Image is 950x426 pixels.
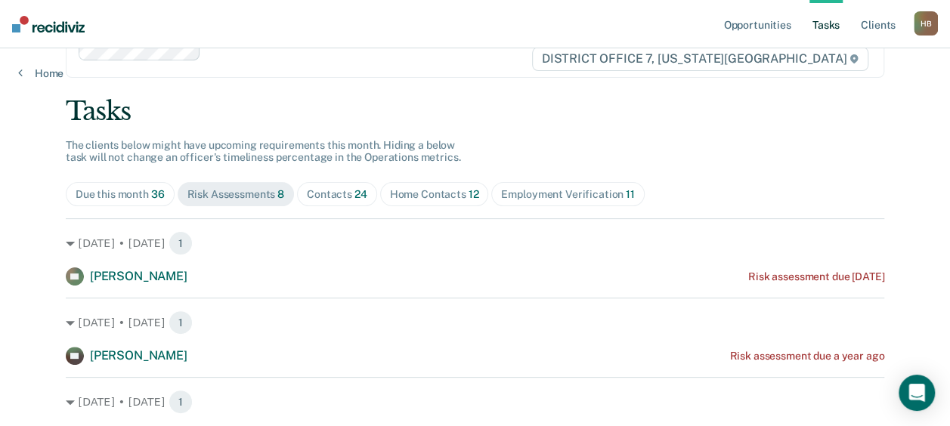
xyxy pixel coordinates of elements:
[18,66,63,80] a: Home
[914,11,938,35] div: H B
[66,310,884,335] div: [DATE] • [DATE] 1
[532,47,868,71] span: DISTRICT OFFICE 7, [US_STATE][GEOGRAPHIC_DATA]
[90,269,187,283] span: [PERSON_NAME]
[66,139,461,164] span: The clients below might have upcoming requirements this month. Hiding a below task will not chang...
[90,348,187,363] span: [PERSON_NAME]
[169,231,193,255] span: 1
[66,390,884,414] div: [DATE] • [DATE] 1
[76,188,165,201] div: Due this month
[748,270,884,283] div: Risk assessment due [DATE]
[169,390,193,414] span: 1
[914,11,938,35] button: HB
[151,188,165,200] span: 36
[729,350,884,363] div: Risk assessment due a year ago
[469,188,479,200] span: 12
[354,188,367,200] span: 24
[66,231,884,255] div: [DATE] • [DATE] 1
[501,188,634,201] div: Employment Verification
[390,188,479,201] div: Home Contacts
[169,310,193,335] span: 1
[66,96,884,127] div: Tasks
[277,188,284,200] span: 8
[626,188,635,200] span: 11
[12,16,85,32] img: Recidiviz
[307,188,367,201] div: Contacts
[899,375,935,411] div: Open Intercom Messenger
[187,188,285,201] div: Risk Assessments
